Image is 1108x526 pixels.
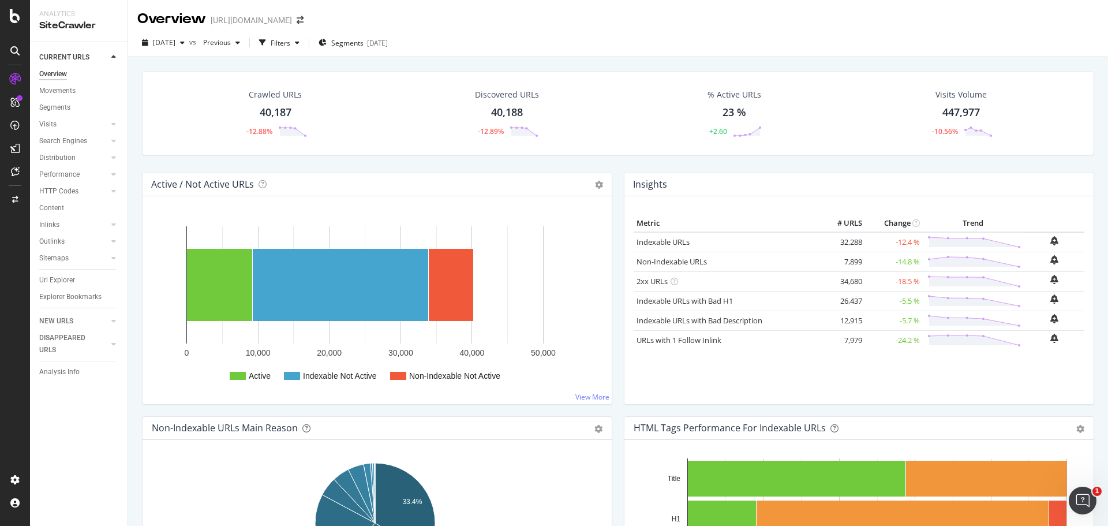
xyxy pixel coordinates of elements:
button: Segments[DATE] [314,33,392,52]
div: Filters [271,38,290,48]
div: 40,187 [260,105,291,120]
th: # URLS [819,215,865,232]
a: Indexable URLs [637,237,690,247]
div: Segments [39,102,70,114]
a: Content [39,202,119,214]
a: Url Explorer [39,274,119,286]
div: Url Explorer [39,274,75,286]
div: Inlinks [39,219,59,231]
text: Indexable Not Active [303,371,377,380]
a: CURRENT URLS [39,51,108,64]
div: Sitemaps [39,252,69,264]
div: gear [1076,425,1084,433]
h4: Active / Not Active URLs [151,177,254,192]
div: -10.56% [932,126,958,136]
a: View More [575,392,609,402]
div: Movements [39,85,76,97]
div: Non-Indexable URLs Main Reason [152,422,298,434]
a: Non-Indexable URLs [637,256,707,267]
button: [DATE] [137,33,189,52]
div: gear [594,425,602,433]
div: Outlinks [39,236,65,248]
text: 10,000 [246,348,271,357]
div: 40,188 [491,105,523,120]
a: 2xx URLs [637,276,668,286]
div: Explorer Bookmarks [39,291,102,303]
div: Performance [39,169,80,181]
a: Movements [39,85,119,97]
td: 34,680 [819,271,865,291]
div: [URL][DOMAIN_NAME] [211,14,292,26]
div: Analysis Info [39,366,80,378]
div: [DATE] [367,38,388,48]
div: 447,977 [942,105,980,120]
a: HTTP Codes [39,185,108,197]
td: 32,288 [819,232,865,252]
a: Analysis Info [39,366,119,378]
div: Overview [137,9,206,29]
th: Metric [634,215,819,232]
a: Search Engines [39,135,108,147]
a: Visits [39,118,108,130]
td: 7,899 [819,252,865,271]
div: Discovered URLs [475,89,539,100]
td: 26,437 [819,291,865,311]
a: Explorer Bookmarks [39,291,119,303]
div: bell-plus [1050,275,1058,284]
div: Visits [39,118,57,130]
h4: Insights [633,177,667,192]
div: Content [39,202,64,214]
td: 7,979 [819,330,865,350]
div: Analytics [39,9,118,19]
span: Previous [199,38,231,47]
text: 50,000 [531,348,556,357]
text: 40,000 [459,348,484,357]
text: Active [249,371,271,380]
a: Indexable URLs with Bad Description [637,315,762,326]
div: Overview [39,68,67,80]
iframe: Intercom live chat [1069,487,1096,514]
div: Distribution [39,152,76,164]
div: bell-plus [1050,255,1058,264]
th: Change [865,215,923,232]
div: Crawled URLs [249,89,302,100]
div: CURRENT URLS [39,51,89,64]
text: Title [668,475,681,483]
div: Visits Volume [935,89,987,100]
div: bell-plus [1050,334,1058,343]
div: +2.60 [709,126,727,136]
div: DISAPPEARED URLS [39,332,98,356]
span: 1 [1092,487,1102,496]
i: Options [595,181,603,189]
button: Filters [254,33,304,52]
span: vs [189,37,199,47]
text: H1 [672,515,681,523]
td: -18.5 % [865,271,923,291]
a: NEW URLS [39,315,108,327]
div: arrow-right-arrow-left [297,16,304,24]
a: URLs with 1 Follow Inlink [637,335,721,345]
td: -24.2 % [865,330,923,350]
svg: A chart. [152,215,598,395]
span: Segments [331,38,364,48]
th: Trend [923,215,1024,232]
td: -14.8 % [865,252,923,271]
td: -12.4 % [865,232,923,252]
a: Outlinks [39,236,108,248]
div: bell-plus [1050,236,1058,245]
div: -12.88% [246,126,272,136]
div: HTML Tags Performance for Indexable URLs [634,422,826,434]
div: bell-plus [1050,314,1058,323]
div: NEW URLS [39,315,73,327]
span: 2025 Sep. 25th [153,38,175,47]
a: Indexable URLs with Bad H1 [637,296,733,306]
div: bell-plus [1050,294,1058,304]
div: -12.89% [478,126,504,136]
a: DISAPPEARED URLS [39,332,108,356]
text: 33.4% [402,498,422,506]
a: Segments [39,102,119,114]
td: -5.5 % [865,291,923,311]
td: -5.7 % [865,311,923,330]
div: SiteCrawler [39,19,118,32]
